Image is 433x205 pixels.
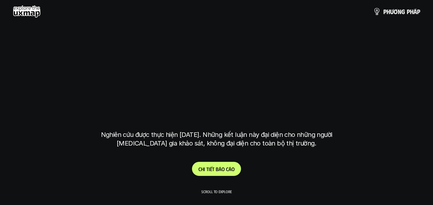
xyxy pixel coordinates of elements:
span: h [387,8,390,15]
span: b [216,166,219,172]
p: Nghiên cứu được thực hiện [DATE]. Những kết luận này đại diện cho những người [MEDICAL_DATA] gia ... [96,130,337,148]
h1: tại [GEOGRAPHIC_DATA] [102,90,331,116]
a: phươngpháp [373,5,420,18]
span: h [201,166,204,172]
span: C [198,166,201,172]
span: á [229,166,231,172]
span: c [226,166,229,172]
span: h [410,8,413,15]
span: p [417,8,420,15]
span: i [209,166,210,172]
span: ư [390,8,394,15]
span: i [204,166,205,172]
h1: phạm vi công việc của [100,39,334,66]
a: Chitiếtbáocáo [192,162,241,176]
span: t [206,166,209,172]
span: ế [210,166,212,172]
span: p [407,8,410,15]
span: o [221,166,225,172]
span: á [219,166,221,172]
p: Scroll to explore [201,189,232,194]
span: á [413,8,417,15]
span: g [401,8,405,15]
span: t [212,166,214,172]
span: o [231,166,235,172]
span: n [398,8,401,15]
h6: Kết quả nghiên cứu [195,23,243,31]
span: ơ [394,8,398,15]
span: p [383,8,387,15]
